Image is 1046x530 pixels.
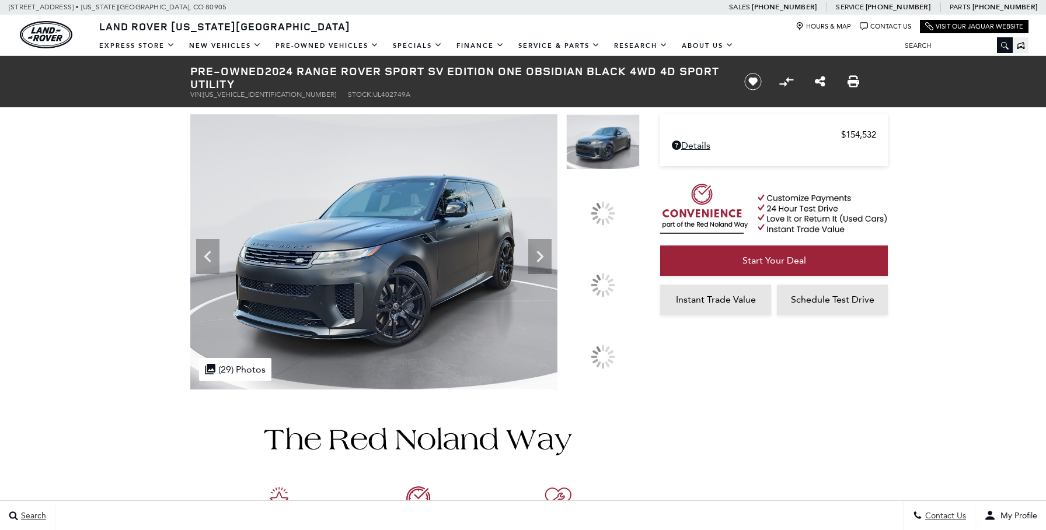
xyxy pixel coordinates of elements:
button: Compare vehicle [777,73,795,90]
a: About Us [675,36,741,56]
span: Land Rover [US_STATE][GEOGRAPHIC_DATA] [99,19,350,33]
span: VIN: [190,90,203,99]
a: Specials [386,36,449,56]
a: Land Rover [US_STATE][GEOGRAPHIC_DATA] [92,19,357,33]
a: Pre-Owned Vehicles [269,36,386,56]
button: Save vehicle [740,72,766,91]
nav: Main Navigation [92,36,741,56]
span: Stock: [348,90,373,99]
a: $154,532 [672,129,876,140]
span: Start Your Deal [742,255,806,266]
span: UL402749A [373,90,410,99]
span: Schedule Test Drive [791,294,874,305]
img: Used 2024 Obsidian Black SV Bespoke Ultra Metallic Gloss Land Rover SV Edition One Obsidian Black... [566,114,640,170]
a: Research [607,36,675,56]
a: land-rover [20,21,72,48]
span: $154,532 [841,129,876,140]
strong: Pre-Owned [190,63,265,79]
a: Print this Pre-Owned 2024 Range Rover Sport SV Edition One Obsidian Black 4WD 4D Sport Utility [848,75,859,89]
span: Service [836,3,863,11]
span: Search [18,511,46,521]
a: Start Your Deal [660,245,888,276]
a: Service & Parts [511,36,607,56]
span: My Profile [996,511,1037,521]
h1: 2024 Range Rover Sport SV Edition One Obsidian Black 4WD 4D Sport Utility [190,65,724,90]
a: Schedule Test Drive [777,285,888,315]
a: Finance [449,36,511,56]
a: Details [672,140,876,151]
span: Contact Us [922,511,966,521]
a: New Vehicles [182,36,269,56]
a: Instant Trade Value [660,285,771,315]
span: Sales [729,3,750,11]
a: Contact Us [860,22,911,31]
a: [PHONE_NUMBER] [972,2,1037,12]
span: [US_VEHICLE_IDENTIFICATION_NUMBER] [203,90,336,99]
input: Search [896,38,1013,52]
a: Hours & Map [796,22,851,31]
a: [STREET_ADDRESS] • [US_STATE][GEOGRAPHIC_DATA], CO 80905 [9,3,226,11]
img: Land Rover [20,21,72,48]
a: Share this Pre-Owned 2024 Range Rover Sport SV Edition One Obsidian Black 4WD 4D Sport Utility [815,75,825,89]
a: [PHONE_NUMBER] [752,2,817,12]
a: Visit Our Jaguar Website [925,22,1023,31]
a: [PHONE_NUMBER] [866,2,930,12]
div: (29) Photos [199,358,271,381]
span: Parts [950,3,971,11]
a: EXPRESS STORE [92,36,182,56]
span: Instant Trade Value [676,294,756,305]
img: Used 2024 Obsidian Black SV Bespoke Ultra Metallic Gloss Land Rover SV Edition One Obsidian Black... [190,114,557,389]
button: user-profile-menu [975,501,1046,530]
